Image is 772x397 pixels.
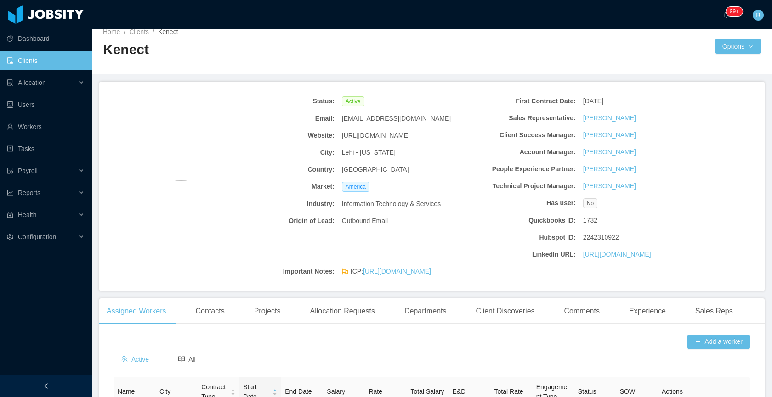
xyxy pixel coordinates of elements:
span: Total Salary [410,388,444,395]
span: Total Rate [494,388,523,395]
a: [URL][DOMAIN_NAME] [583,250,651,259]
a: [PERSON_NAME] [583,147,636,157]
i: icon: line-chart [7,190,13,196]
span: Health [18,211,36,218]
span: [URL][DOMAIN_NAME] [342,131,410,140]
span: SOW [620,388,635,395]
i: icon: caret-up [272,388,278,391]
span: Active [342,96,364,106]
span: Rate [369,388,382,395]
span: B [756,10,760,21]
b: Hubspot ID: [462,233,576,242]
a: [PERSON_NAME] [583,113,636,123]
div: Contacts [188,298,232,324]
a: icon: robotUsers [7,95,85,114]
b: Industry: [221,199,335,209]
a: [PERSON_NAME] [583,130,636,140]
b: Quickbooks ID: [462,216,576,225]
span: Outbound Email [342,216,388,226]
span: Information Technology & Services [342,199,441,209]
span: Name [118,388,135,395]
b: Account Manager: [462,147,576,157]
span: City [159,388,170,395]
span: flag [342,268,348,278]
div: Client Discoveries [468,298,542,324]
a: icon: pie-chartDashboard [7,29,85,48]
div: [DATE] [579,93,700,110]
b: Important Notes: [221,267,335,276]
b: Country: [221,165,335,174]
b: LinkedIn URL: [462,250,576,259]
span: Kenect [158,28,178,35]
i: icon: solution [7,79,13,86]
span: ICP: [351,267,431,276]
div: Sort [272,388,278,394]
b: First Contract Date: [462,96,576,106]
span: [GEOGRAPHIC_DATA] [342,165,409,174]
a: icon: profileTasks [7,140,85,158]
i: icon: bell [723,11,730,18]
b: Client Success Manager: [462,130,576,140]
b: People Experience Partner: [462,164,576,174]
div: Departments [397,298,454,324]
span: Actions [662,388,683,395]
b: Website: [221,131,335,140]
div: Projects [247,298,288,324]
span: 1732 [583,216,597,225]
h2: Kenect [103,40,432,59]
span: Status [578,388,596,395]
a: icon: auditClients [7,51,85,70]
span: Reports [18,189,40,196]
span: / [124,28,125,35]
span: Allocation [18,79,46,86]
a: [PERSON_NAME] [583,181,636,191]
span: America [342,182,369,192]
i: icon: file-protect [7,168,13,174]
sup: 245 [726,7,743,16]
b: Status: [221,96,335,106]
div: Sales Reps [688,298,740,324]
span: Salary [327,388,345,395]
i: icon: medicine-box [7,212,13,218]
div: Allocation Requests [302,298,382,324]
i: icon: caret-up [231,388,236,391]
i: icon: team [121,356,128,362]
div: Experience [622,298,673,324]
a: Clients [129,28,149,35]
span: No [583,198,597,208]
b: Has user: [462,198,576,208]
a: [URL][DOMAIN_NAME] [363,268,431,275]
span: Configuration [18,233,56,240]
b: Origin of Lead: [221,216,335,226]
a: [PERSON_NAME] [583,164,636,174]
span: Active [121,356,149,363]
span: / [153,28,154,35]
button: Optionsicon: down [715,39,761,54]
span: 2242310922 [583,233,619,242]
b: Technical Project Manager: [462,181,576,191]
span: Lehi - [US_STATE] [342,148,396,157]
div: Assigned Workers [99,298,174,324]
i: icon: caret-down [231,391,236,394]
span: E&D [453,388,466,395]
span: Payroll [18,167,38,174]
div: Sort [230,388,236,394]
a: icon: userWorkers [7,117,85,136]
span: End Date [285,388,312,395]
span: [EMAIL_ADDRESS][DOMAIN_NAME] [342,114,451,123]
button: icon: plusAdd a worker [687,335,750,349]
b: Market: [221,182,335,191]
i: icon: setting [7,234,13,240]
a: Home [103,28,120,35]
b: City: [221,148,335,157]
span: All [178,356,196,363]
img: 9773fb70-1916-11e9-bbf8-fb86f6de0223_5e629b9ab81b1-400w.png [137,93,225,181]
i: icon: caret-down [272,391,278,394]
b: Email: [221,114,335,123]
b: Sales Representative: [462,113,576,123]
i: icon: read [178,356,185,362]
div: Comments [557,298,607,324]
